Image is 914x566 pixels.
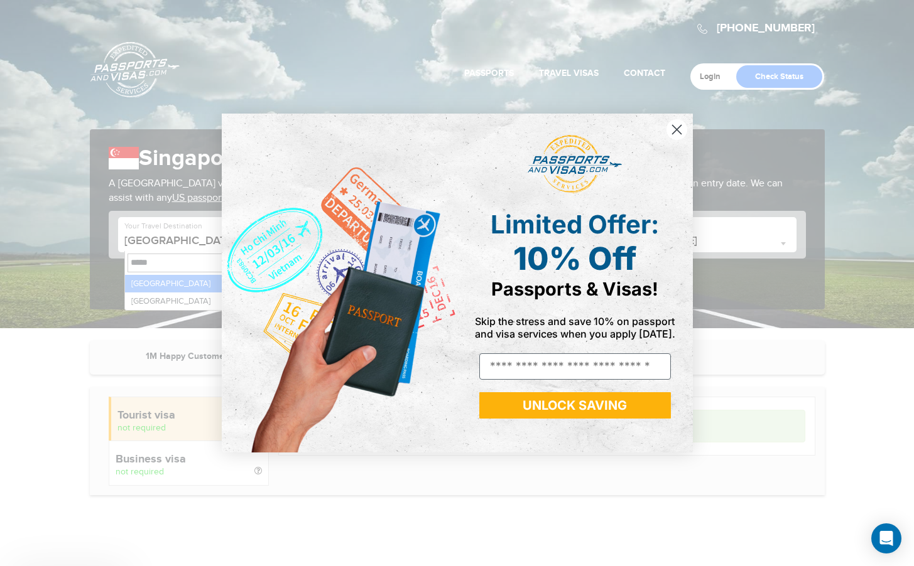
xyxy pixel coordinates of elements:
img: passports and visas [528,135,622,194]
span: 10% Off [513,240,636,277]
button: Close dialog [666,119,688,141]
span: Skip the stress and save 10% on passport and visa services when you apply [DATE]. [475,315,675,340]
span: Limited Offer: [491,209,659,240]
button: UNLOCK SAVING [479,392,671,419]
img: de9cda0d-0715-46ca-9a25-073762a91ba7.png [222,114,457,452]
div: Open Intercom Messenger [871,523,901,553]
span: Passports & Visas! [491,278,658,300]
